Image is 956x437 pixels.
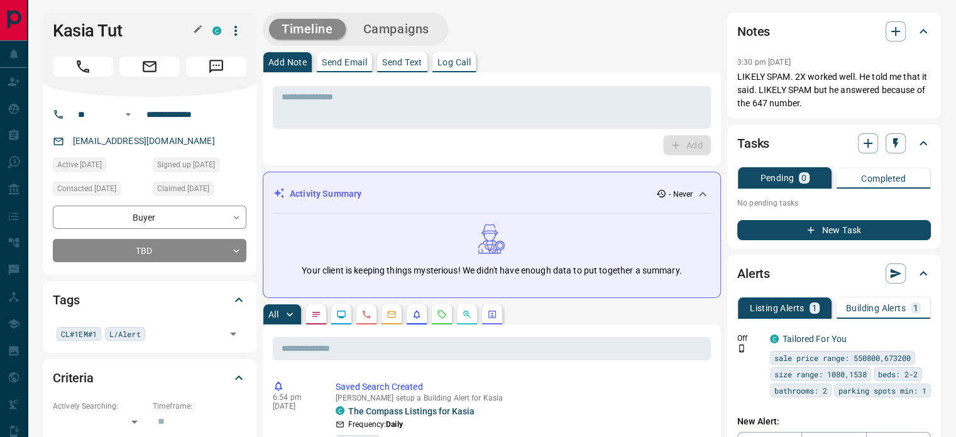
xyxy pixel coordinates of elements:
div: condos.ca [212,26,221,35]
p: 0 [801,174,806,182]
p: Send Email [322,58,367,67]
p: All [268,310,278,319]
p: Building Alerts [846,304,906,313]
svg: Lead Browsing Activity [336,309,346,319]
svg: Opportunities [462,309,472,319]
span: Email [119,57,180,77]
a: Tailored For You [783,334,847,344]
p: Completed [861,174,906,183]
div: condos.ca [336,406,344,415]
span: beds: 2-2 [878,368,918,380]
button: Campaigns [351,19,442,40]
p: [DATE] [273,402,317,411]
button: Open [121,107,136,122]
p: New Alert: [737,415,931,428]
svg: Listing Alerts [412,309,422,319]
div: Wed Dec 06 2023 [53,182,146,199]
svg: Push Notification Only [737,344,746,353]
h2: Alerts [737,263,770,284]
button: Timeline [269,19,346,40]
p: Activity Summary [290,187,361,201]
span: Call [53,57,113,77]
span: sale price range: 550800,673200 [774,351,911,364]
span: Signed up [DATE] [157,158,215,171]
span: Contacted [DATE] [57,182,116,195]
p: Pending [760,174,794,182]
span: bathrooms: 2 [774,384,827,397]
p: Frequency: [348,419,403,430]
span: Active [DATE] [57,158,102,171]
span: Message [186,57,246,77]
p: 6:54 pm [273,393,317,402]
p: No pending tasks [737,194,931,213]
div: Sun Nov 26 2023 [53,158,146,175]
div: Alerts [737,258,931,289]
p: Listing Alerts [750,304,805,313]
a: [EMAIL_ADDRESS][DOMAIN_NAME] [73,136,215,146]
h2: Notes [737,21,770,41]
p: Add Note [268,58,307,67]
span: size range: 1080,1538 [774,368,867,380]
p: Timeframe: [153,401,246,412]
p: LIKELY SPAM. 2X worked well. He told me that it said. LIKELY SPAM but he answered because of the ... [737,70,931,110]
button: New Task [737,220,931,240]
svg: Requests [437,309,447,319]
div: Activity Summary- Never [273,182,710,206]
span: L/Alert [109,328,141,340]
svg: Emails [387,309,397,319]
svg: Notes [311,309,321,319]
span: CL#1EM#1 [61,328,97,340]
p: 3:30 pm [DATE] [737,58,791,67]
p: - Never [669,189,693,200]
p: 1 [812,304,817,313]
p: Off [737,333,762,344]
h2: Tasks [737,133,769,153]
p: [PERSON_NAME] setup a Building Alert for Kasia [336,394,706,402]
p: Actively Searching: [53,401,146,412]
div: Tags [53,285,246,315]
div: Sun Nov 26 2023 [153,158,246,175]
svg: Calls [361,309,371,319]
div: TBD [53,239,246,262]
div: Tue Nov 28 2023 [153,182,246,199]
h2: Tags [53,290,79,310]
p: Saved Search Created [336,380,706,394]
p: Log Call [437,58,471,67]
h1: Kasia Tut [53,21,194,41]
h2: Criteria [53,368,94,388]
p: 1 [913,304,918,313]
div: Criteria [53,363,246,393]
a: The Compass Listings for Kasia [348,406,475,416]
button: Open [224,325,242,343]
div: condos.ca [770,335,779,343]
p: Your client is keeping things mysterious! We didn't have enough data to put together a summary. [302,264,681,277]
div: Buyer [53,206,246,229]
p: Send Text [382,58,422,67]
span: parking spots min: 1 [838,384,926,397]
div: Notes [737,16,931,47]
span: Claimed [DATE] [157,182,209,195]
strong: Daily [386,420,403,429]
svg: Agent Actions [487,309,497,319]
div: Tasks [737,128,931,158]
